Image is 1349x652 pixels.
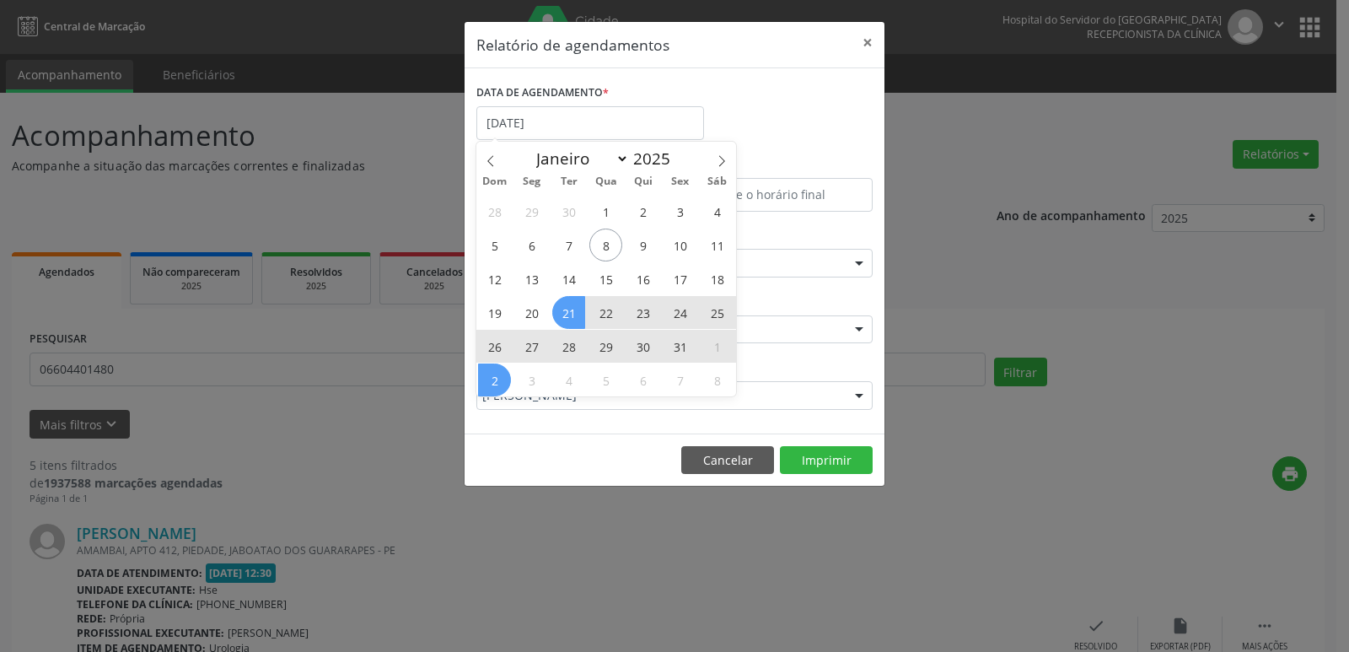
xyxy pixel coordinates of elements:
span: Outubro 22, 2025 [589,296,622,329]
button: Close [851,22,884,63]
span: Outubro 1, 2025 [589,195,622,228]
span: Outubro 12, 2025 [478,262,511,295]
span: Novembro 8, 2025 [701,364,734,396]
span: Outubro 30, 2025 [626,330,659,363]
input: Year [629,148,685,170]
span: Outubro 14, 2025 [552,262,585,295]
span: Dom [476,176,513,187]
label: ATÉ [679,152,873,178]
span: Setembro 29, 2025 [515,195,548,228]
span: Outubro 31, 2025 [664,330,696,363]
span: Outubro 15, 2025 [589,262,622,295]
span: Novembro 3, 2025 [515,364,548,396]
span: Qua [588,176,625,187]
span: Setembro 28, 2025 [478,195,511,228]
span: Outubro 2, 2025 [626,195,659,228]
span: Outubro 11, 2025 [701,229,734,261]
span: Novembro 6, 2025 [626,364,659,396]
span: Sex [662,176,699,187]
span: Novembro 5, 2025 [589,364,622,396]
span: Outubro 21, 2025 [552,296,585,329]
span: Outubro 18, 2025 [701,262,734,295]
span: Outubro 16, 2025 [626,262,659,295]
span: Outubro 9, 2025 [626,229,659,261]
span: Outubro 13, 2025 [515,262,548,295]
span: Setembro 30, 2025 [552,195,585,228]
span: Outubro 10, 2025 [664,229,696,261]
span: Novembro 1, 2025 [701,330,734,363]
span: Novembro 4, 2025 [552,364,585,396]
span: Outubro 5, 2025 [478,229,511,261]
input: Selecione o horário final [679,178,873,212]
span: Outubro 26, 2025 [478,330,511,363]
label: DATA DE AGENDAMENTO [476,80,609,106]
span: Seg [513,176,551,187]
span: Novembro 7, 2025 [664,364,696,396]
span: Ter [551,176,588,187]
span: Sáb [699,176,736,187]
span: Outubro 8, 2025 [589,229,622,261]
span: Outubro 28, 2025 [552,330,585,363]
span: Outubro 7, 2025 [552,229,585,261]
select: Month [528,147,629,170]
h5: Relatório de agendamentos [476,34,669,56]
span: Outubro 6, 2025 [515,229,548,261]
span: Outubro 29, 2025 [589,330,622,363]
span: Outubro 3, 2025 [664,195,696,228]
button: Cancelar [681,446,774,475]
span: Qui [625,176,662,187]
span: Novembro 2, 2025 [478,364,511,396]
span: Outubro 4, 2025 [701,195,734,228]
button: Imprimir [780,446,873,475]
input: Selecione uma data ou intervalo [476,106,704,140]
span: Outubro 19, 2025 [478,296,511,329]
span: Outubro 27, 2025 [515,330,548,363]
span: Outubro 20, 2025 [515,296,548,329]
span: Outubro 24, 2025 [664,296,696,329]
span: Outubro 25, 2025 [701,296,734,329]
span: Outubro 17, 2025 [664,262,696,295]
span: Outubro 23, 2025 [626,296,659,329]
